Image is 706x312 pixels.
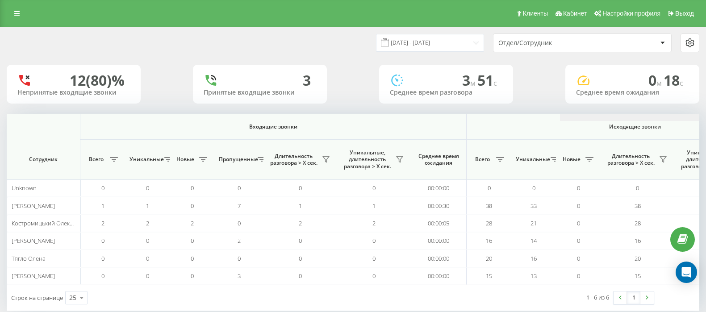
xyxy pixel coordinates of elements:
a: 1 [627,291,640,304]
span: [PERSON_NAME] [12,202,55,210]
span: 0 [577,219,580,227]
span: Клиенты [523,10,548,17]
span: 28 [486,219,492,227]
span: 14 [531,237,537,245]
span: м [470,78,477,88]
span: Строк на странице [11,294,63,302]
div: Отдел/Сотрудник [498,39,605,47]
span: Новые [174,156,196,163]
span: 0 [238,219,241,227]
span: 0 [577,237,580,245]
span: 2 [146,219,149,227]
div: 25 [69,293,76,302]
span: c [493,78,497,88]
span: 18 [664,71,683,90]
span: 0 [372,254,376,262]
div: 3 [303,72,311,89]
span: 0 [577,184,580,192]
span: 0 [146,237,149,245]
span: 0 [191,202,194,210]
span: 0 [299,184,302,192]
span: 1 [146,202,149,210]
span: 0 [101,237,104,245]
span: 0 [101,184,104,192]
span: 0 [577,272,580,280]
span: 2 [299,219,302,227]
span: 1 [372,202,376,210]
span: Выход [675,10,694,17]
span: 51 [477,71,497,90]
span: 20 [635,254,641,262]
span: Пропущенные [219,156,255,163]
span: 0 [488,184,491,192]
span: 38 [635,202,641,210]
span: 0 [146,272,149,280]
td: 00:00:00 [411,250,467,267]
span: 0 [372,272,376,280]
span: 0 [636,184,639,192]
span: 0 [532,184,535,192]
div: Среднее время разговора [390,89,502,96]
td: 00:00:30 [411,197,467,214]
span: Костромицький Олександр [12,219,86,227]
span: [PERSON_NAME] [12,237,55,245]
span: 38 [486,202,492,210]
span: Новые [560,156,583,163]
span: 0 [238,254,241,262]
span: 0 [372,237,376,245]
div: Среднее время ожидания [576,89,689,96]
span: 13 [531,272,537,280]
span: 0 [238,184,241,192]
span: [PERSON_NAME] [12,272,55,280]
span: 16 [531,254,537,262]
span: Всего [471,156,493,163]
span: 2 [238,237,241,245]
td: 00:00:00 [411,179,467,197]
span: 7 [238,202,241,210]
span: 0 [191,272,194,280]
span: м [656,78,664,88]
span: 0 [191,184,194,192]
span: Unknown [12,184,37,192]
div: Непринятые входящие звонки [17,89,130,96]
span: Уникальные [516,156,548,163]
span: Сотрудник [14,156,72,163]
span: 2 [191,219,194,227]
span: 3 [462,71,477,90]
span: 0 [146,254,149,262]
span: Всего [85,156,107,163]
span: Среднее время ожидания [418,153,460,166]
td: 00:00:00 [411,267,467,285]
span: Уникальные [130,156,162,163]
span: 0 [648,71,664,90]
span: 0 [577,254,580,262]
span: 0 [299,237,302,245]
div: 1 - 6 из 6 [586,293,609,302]
span: 0 [101,254,104,262]
span: 16 [486,237,492,245]
td: 00:00:05 [411,215,467,232]
span: 20 [486,254,492,262]
span: 1 [101,202,104,210]
span: 0 [191,254,194,262]
div: Принятые входящие звонки [204,89,316,96]
span: 28 [635,219,641,227]
span: Кабинет [563,10,587,17]
span: Длительность разговора > Х сек. [268,153,319,166]
span: 0 [191,237,194,245]
span: 0 [299,272,302,280]
span: 0 [146,184,149,192]
span: 15 [486,272,492,280]
span: 21 [531,219,537,227]
span: Длительность разговора > Х сек. [605,153,656,166]
span: Тягло Олена [12,254,46,262]
span: 3 [238,272,241,280]
span: 0 [299,254,302,262]
div: Open Intercom Messenger [676,262,697,283]
span: Настройки профиля [602,10,660,17]
span: Уникальные, длительность разговора > Х сек. [342,149,393,170]
span: Входящие звонки [104,123,443,130]
span: 1 [299,202,302,210]
span: 0 [577,202,580,210]
span: 0 [372,184,376,192]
